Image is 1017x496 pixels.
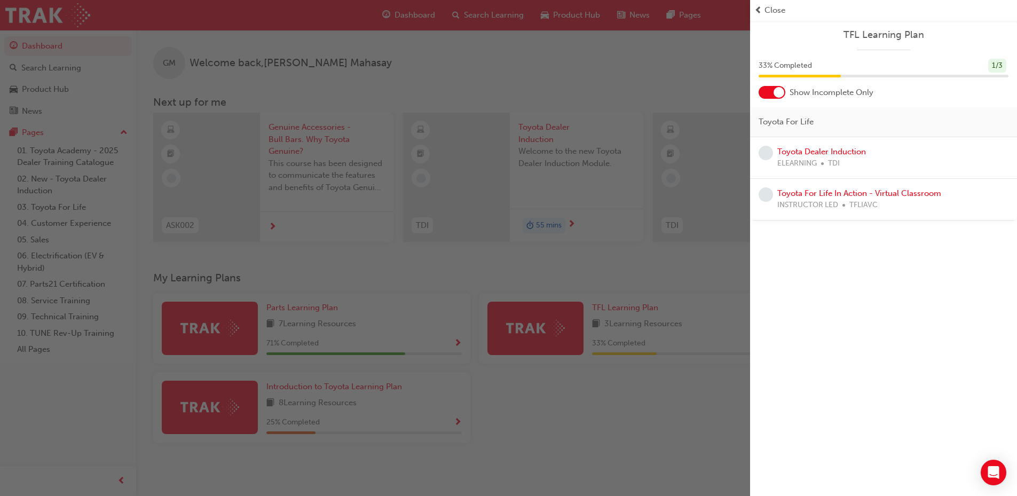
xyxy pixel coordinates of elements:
[777,199,838,211] span: INSTRUCTOR LED
[759,187,773,202] span: learningRecordVerb_NONE-icon
[790,86,873,99] span: Show Incomplete Only
[777,188,941,198] a: Toyota For Life In Action - Virtual Classroom
[777,158,817,170] span: ELEARNING
[849,199,878,211] span: TFLIAVC
[759,29,1008,41] a: TFL Learning Plan
[759,116,814,128] span: Toyota For Life
[981,460,1006,485] div: Open Intercom Messenger
[828,158,840,170] span: TDI
[764,4,785,17] span: Close
[759,146,773,160] span: learningRecordVerb_NONE-icon
[759,60,812,72] span: 33 % Completed
[754,4,762,17] span: prev-icon
[988,59,1006,73] div: 1 / 3
[754,4,1013,17] button: prev-iconClose
[777,147,866,156] a: Toyota Dealer Induction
